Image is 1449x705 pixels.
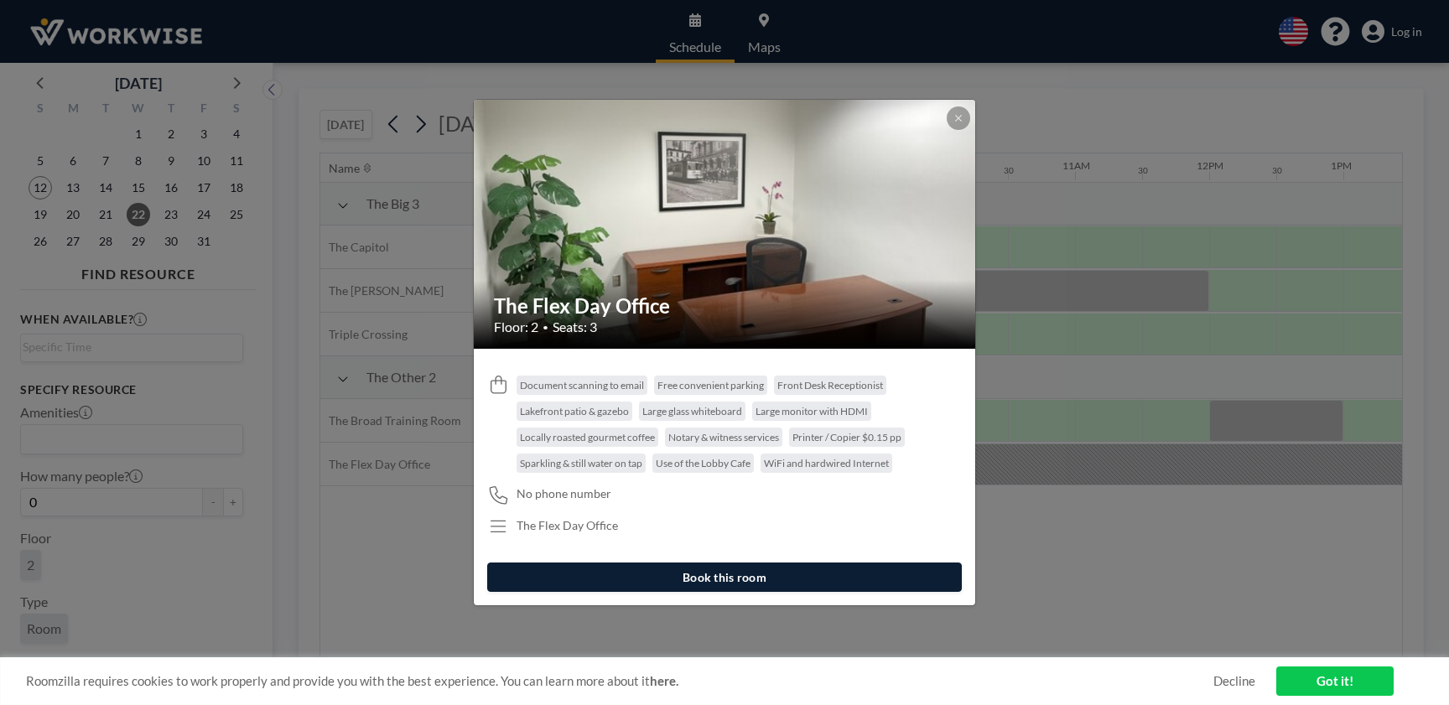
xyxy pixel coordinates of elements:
[657,379,764,391] span: Free convenient parking
[517,486,611,501] span: No phone number
[543,321,548,334] span: •
[487,562,962,592] button: Book this room
[520,457,642,469] span: Sparkling & still water on tap
[494,319,538,335] span: Floor: 2
[520,431,655,443] span: Locally roasted gourmet coffee
[520,405,629,417] span: Lakefront patio & gazebo
[520,379,644,391] span: Document scanning to email
[494,293,957,319] h2: The Flex Day Office
[642,405,742,417] span: Large glass whiteboard
[756,405,868,417] span: Large monitor with HDMI
[474,36,977,413] img: 537.jpg
[517,518,618,533] div: The Flex Day Office
[656,457,750,469] span: Use of the Lobby Cafe
[777,379,883,391] span: Front Desk Receptionist
[553,319,597,335] span: Seats: 3
[764,457,889,469] span: WiFi and hardwired Internet
[1276,666,1394,696] a: Got it!
[668,431,779,443] span: Notary & witness services
[26,673,1213,689] span: Roomzilla requires cookies to work properly and provide you with the best experience. You can lea...
[650,673,678,688] a: here.
[1213,673,1255,689] a: Decline
[792,431,901,443] span: Printer / Copier $0.15 pp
